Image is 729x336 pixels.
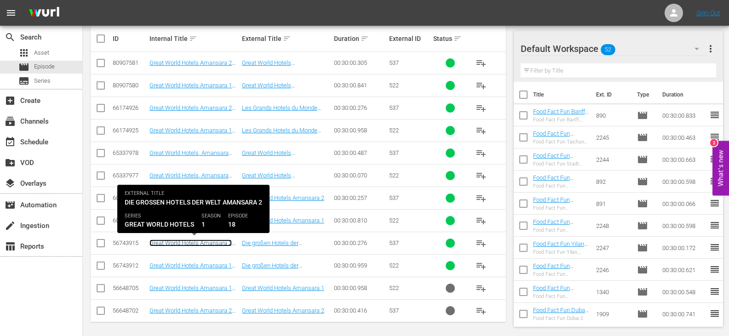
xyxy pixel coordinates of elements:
[113,172,147,179] div: 65337977
[476,283,487,294] span: playlist_add
[389,217,399,224] span: 522
[334,217,386,224] div: 00:30:00.810
[659,104,709,126] td: 00:30:00.833
[659,237,709,259] td: 00:30:00.172
[533,227,589,233] div: Food Fact Fun [GEOGRAPHIC_DATA], [GEOGRAPHIC_DATA]
[637,308,648,319] span: Episode
[592,303,633,325] td: 1909
[709,242,720,253] span: reorder
[592,237,633,259] td: 2247
[637,176,648,187] span: Episode
[334,149,386,156] div: 00:30:00.487
[533,196,589,231] a: Food Fact Fun [GEOGRAPHIC_DATA], [GEOGRAPHIC_DATA] (GR)
[18,62,29,73] span: Episode
[533,130,589,158] a: Food Fact Fun Taichung, [GEOGRAPHIC_DATA] (GR)
[242,285,324,291] a: Great World Hotels Amansara 1
[389,35,431,42] div: External ID
[470,52,492,74] button: playlist_add
[591,82,631,108] th: Ext. ID
[242,59,304,80] a: Great World Hotels [GEOGRAPHIC_DATA] 2, [GEOGRAPHIC_DATA]
[334,82,386,89] div: 00:30:00.841
[659,281,709,303] td: 00:30:00.548
[113,217,147,224] div: 60266484
[334,239,386,246] div: 00:30:00.276
[149,82,235,96] a: Great World Hotels Amansara 1 (PT)
[113,35,147,42] div: ID
[113,194,147,201] div: 60266485
[242,262,302,276] a: Die großen Hotels der Welt Amansara 1
[334,307,386,314] div: 00:30:00.416
[34,48,49,57] span: Asset
[659,259,709,281] td: 00:30:00.621
[389,172,399,179] span: 522
[149,262,235,276] a: Great World Hotels Amansara 1 (GR)
[242,194,324,201] a: Great World Hotels Amansara 2
[113,239,147,246] div: 56743915
[592,126,633,148] td: 2245
[709,131,720,142] span: reorder
[334,104,386,111] div: 00:30:00.276
[113,149,147,156] div: 65337978
[334,59,386,66] div: 00:30:00.305
[283,34,291,43] span: sort
[149,217,235,231] a: Great World Hotels Amansara 1 (DU)
[334,285,386,291] div: 00:30:00.958
[659,193,709,215] td: 00:30:00.066
[389,307,399,314] span: 537
[709,308,720,319] span: reorder
[659,148,709,171] td: 00:30:00.663
[533,271,589,277] div: Food Fact Fun [GEOGRAPHIC_DATA], [GEOGRAPHIC_DATA]
[22,2,66,24] img: ans4CAIJ8jUAAAAAAAAAAAAAAAAAAAAAAAAgQb4GAAAAAAAAAAAAAAAAAAAAAAAAJMjXAAAAAAAAAAAAAAAAAAAAAAAAgAT5G...
[637,286,648,297] span: Episode
[696,9,720,17] a: Sign Out
[361,34,369,43] span: sort
[533,183,589,189] div: Food Fact Fun [PERSON_NAME], [GEOGRAPHIC_DATA]
[389,127,399,134] span: 522
[242,307,324,314] a: Great World Hotels Amansara 2
[705,43,716,54] span: more_vert
[476,238,487,249] span: playlist_add
[242,82,304,103] a: Great World Hotels [GEOGRAPHIC_DATA] 1, [GEOGRAPHIC_DATA]
[470,277,492,299] button: playlist_add
[242,33,331,44] div: External Title
[592,171,633,193] td: 892
[476,148,487,159] span: playlist_add
[601,40,615,59] span: 52
[533,161,589,167] div: Food Fact Fun Stadt [GEOGRAPHIC_DATA], [GEOGRAPHIC_DATA]
[5,199,16,211] span: Automation
[533,82,591,108] th: Title
[533,174,589,202] a: Food Fact Fun [PERSON_NAME], [GEOGRAPHIC_DATA] (GR)
[149,285,235,298] a: Great World Hotels Amansara 1 (EN)
[476,215,487,226] span: playlist_add
[149,239,232,253] a: Great World Hotels Amansara 2 (GR)
[113,104,147,111] div: 66174926
[18,75,29,86] span: Series
[533,117,589,123] div: Food Fact Fun Banff, [GEOGRAPHIC_DATA] (GR)
[637,198,648,209] span: Episode
[476,170,487,181] span: playlist_add
[709,176,720,187] span: reorder
[631,82,657,108] th: Type
[533,240,589,261] a: Food Fact Fun Yilan, [GEOGRAPHIC_DATA] (GR)
[533,285,589,319] a: Food Fact Fun [GEOGRAPHIC_DATA], [GEOGRAPHIC_DATA] (GR)
[470,300,492,322] button: playlist_add
[659,171,709,193] td: 00:30:00.598
[470,97,492,119] button: playlist_add
[242,149,304,170] a: Great World Hotels [GEOGRAPHIC_DATA] 2, [GEOGRAPHIC_DATA]
[592,193,633,215] td: 891
[476,193,487,204] span: playlist_add
[592,281,633,303] td: 1340
[149,104,235,118] a: Great World Hotels Amansara 2 (FR)
[592,148,633,171] td: 2244
[242,217,324,224] a: Great World Hotels Amansara 1
[712,141,729,195] button: Open Feedback Widget
[34,62,55,71] span: Episode
[453,34,462,43] span: sort
[242,127,321,141] a: Les Grands Hotels du Monde Amansara 1
[242,172,304,193] a: Great World Hotels [GEOGRAPHIC_DATA] 1, [GEOGRAPHIC_DATA]
[592,259,633,281] td: 2246
[470,74,492,97] button: playlist_add
[470,255,492,277] button: playlist_add
[5,157,16,168] span: VOD
[433,33,467,44] div: Status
